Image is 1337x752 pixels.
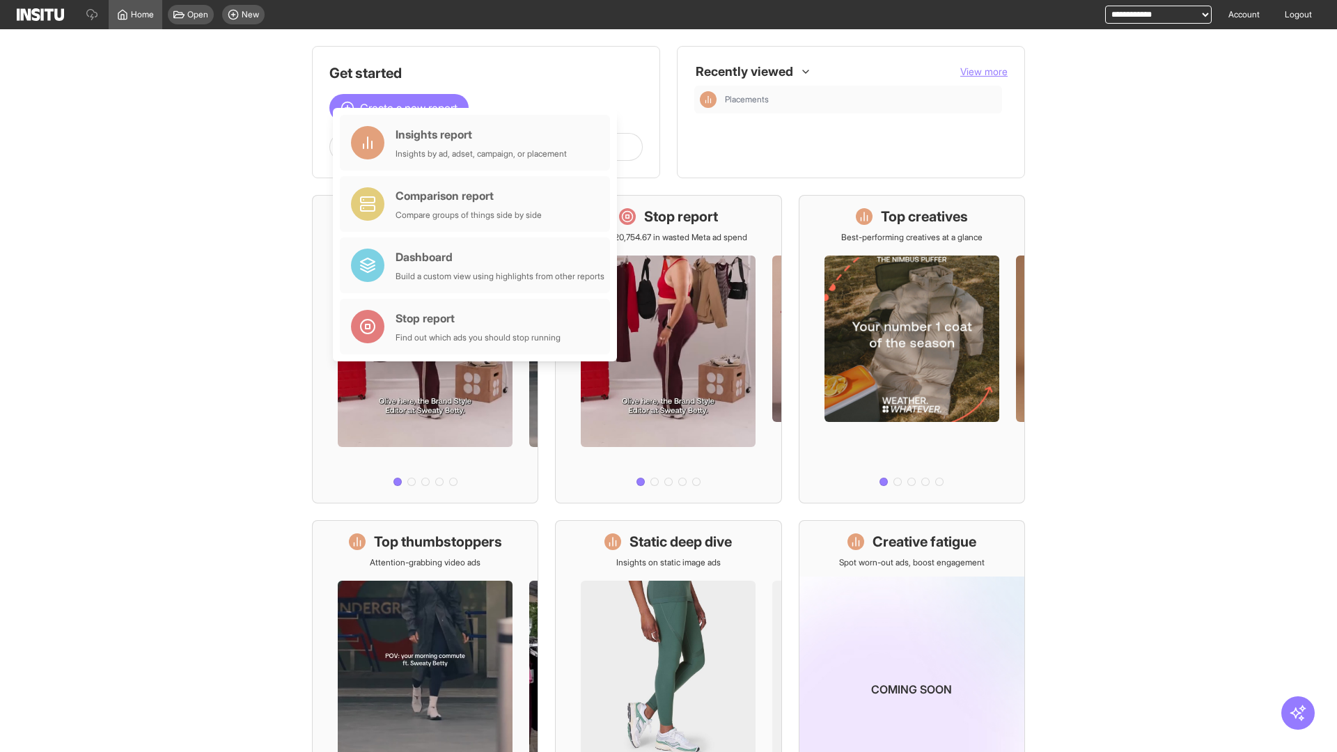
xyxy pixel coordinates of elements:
[312,195,538,503] a: What's live nowSee all active ads instantly
[555,195,781,503] a: Stop reportSave £20,754.67 in wasted Meta ad spend
[329,94,469,122] button: Create a new report
[396,249,604,265] div: Dashboard
[187,9,208,20] span: Open
[960,65,1008,79] button: View more
[396,126,567,143] div: Insights report
[396,332,561,343] div: Find out which ads you should stop running
[799,195,1025,503] a: Top creativesBest-performing creatives at a glance
[960,65,1008,77] span: View more
[700,91,717,108] div: Insights
[589,232,747,243] p: Save £20,754.67 in wasted Meta ad spend
[630,532,732,551] h1: Static deep dive
[329,63,643,83] h1: Get started
[841,232,983,243] p: Best-performing creatives at a glance
[881,207,968,226] h1: Top creatives
[644,207,718,226] h1: Stop report
[374,532,502,551] h1: Top thumbstoppers
[396,271,604,282] div: Build a custom view using highlights from other reports
[131,9,154,20] span: Home
[17,8,64,21] img: Logo
[396,210,542,221] div: Compare groups of things side by side
[396,310,561,327] div: Stop report
[396,148,567,159] div: Insights by ad, adset, campaign, or placement
[725,94,769,105] span: Placements
[360,100,458,116] span: Create a new report
[242,9,259,20] span: New
[725,94,996,105] span: Placements
[396,187,542,204] div: Comparison report
[370,557,480,568] p: Attention-grabbing video ads
[616,557,721,568] p: Insights on static image ads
